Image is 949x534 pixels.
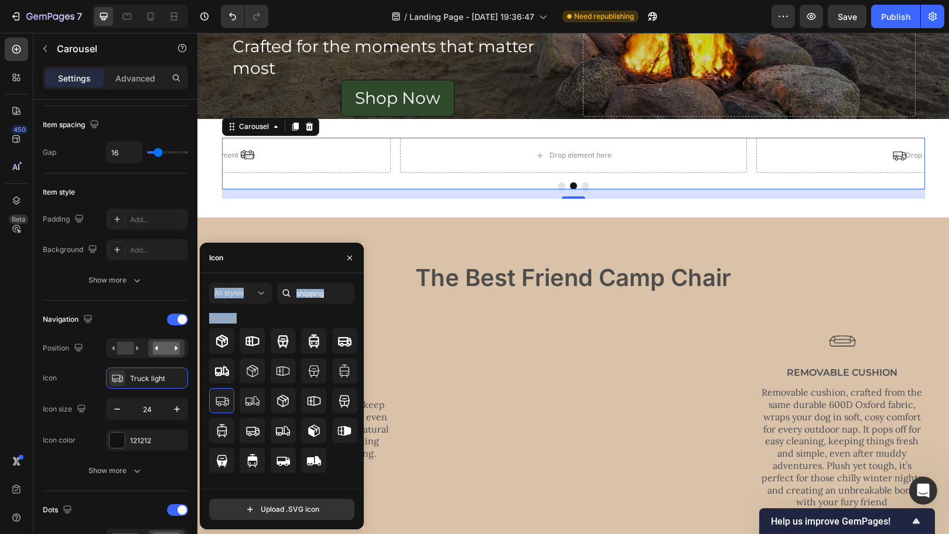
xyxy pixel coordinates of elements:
b: [DATE] [67,77,98,87]
b: [PERSON_NAME] [69,138,145,148]
p: Advanced [115,72,155,84]
img: gempages_584666059085185908-4363f669-f396-4413-904f-e4ba08bafc7f.svg [90,456,131,497]
button: 7 [5,5,87,28]
div: Beta [9,215,28,224]
div: Position [43,341,86,356]
span: Need republishing [574,11,634,22]
div: Dots [43,502,74,518]
div: Item spacing [43,117,101,133]
img: gempages_584666059085185908-0e280879-ac36-4ae9-bbbc-49ecb525d7cf.svg [624,290,665,331]
div: Truck light [130,373,185,384]
p: Carousel [57,42,156,56]
button: Upload .SVG icon [209,499,354,520]
div: Icon color [43,435,76,445]
button: Dot [373,149,380,157]
div: 450 [11,125,28,134]
div: Operator says… [9,332,225,393]
h1: Operator [57,6,98,15]
b: opening a new chatbox [53,236,161,246]
span: This ticket has been closed. Please feel free to open a new conversation if you have any other co... [19,340,180,384]
img: Profile image for Operator [33,6,52,25]
button: Home [183,5,206,27]
div: Icon [209,253,223,263]
span: All styles [214,288,244,297]
p: mesh [26,346,195,359]
button: Dot [384,149,391,157]
button: Show survey - Help us improve GemPages! [771,514,923,528]
div: Hi there. It's[PERSON_NAME]from GemPages Support again.As we have not received any response from ... [9,131,192,323]
p: Tear proof breathable mesh to keep your pup cool and comfortable, even on warm nights. Designed f... [26,366,195,427]
input: Search icon [277,283,354,304]
div: 121212 [130,436,185,446]
div: Carousel [39,89,74,99]
div: Close [206,5,227,26]
button: Show more [43,460,188,481]
div: Upload .SVG icon [244,504,319,515]
div: As we have not received any response from you, it is assumed that everything is all set for you, ... [19,166,183,259]
p: Removable cushion, crafted from the same durable 600D Oxford fabric, wraps your dog in soft, cosy... [563,353,726,475]
iframe: Intercom live chat [909,477,937,505]
div: Show more [88,465,143,477]
div: Icon [43,373,57,383]
p: Removable Cushion [563,334,726,346]
div: Undo/Redo [221,5,268,28]
div: Drop element here [352,118,414,127]
p: 600D Oxford fabric [26,501,195,513]
h2: The Best Friend Camp Chair [25,229,728,261]
button: go back [8,5,30,27]
p: Settings [58,72,91,84]
button: Show more [43,270,188,291]
div: Icon size [43,402,88,417]
button: Dot [361,149,368,157]
div: Tony says… [9,131,225,332]
div: Ticket ID is: 215470959203045 for future reference [19,293,183,316]
input: Auto [107,142,142,163]
img: gempages_584666059085185908-3a442f8d-369f-47fe-87fe-8b02fae9fcef.svg [90,302,131,343]
div: Show more [88,274,143,286]
div: Item style [43,187,75,198]
div: Navigation [43,312,95,328]
div: Add... [130,215,185,225]
div: Padding [43,212,86,227]
div: Background [43,242,100,258]
span: Help us improve GemPages! [771,516,909,527]
div: All icons [209,313,237,324]
span: Save [838,12,857,22]
button: All styles [209,283,272,304]
i: (Kindly note: this box chat will be closed later since this message if there is no response. Feel... [19,66,176,121]
div: Publish [881,11,910,23]
p: The team can also help [57,15,146,26]
span: / [404,11,407,23]
p: 7 [77,9,82,23]
button: Save [828,5,866,28]
div: Add... [130,245,185,256]
div: This ticket has been closed. Please feel free to open a new conversation if you have any other co... [9,332,192,392]
div: Thanks again for reaching GemPages and enjoy your great day there. [19,264,183,287]
div: Gap [43,147,56,158]
div: Hi there. It's from GemPages Support again. [19,138,183,161]
button: Carousel Next Arrow [685,106,718,139]
button: Publish [871,5,920,28]
span: Landing Page - [DATE] 19:36:47 [409,11,534,23]
iframe: Design area [197,33,949,534]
